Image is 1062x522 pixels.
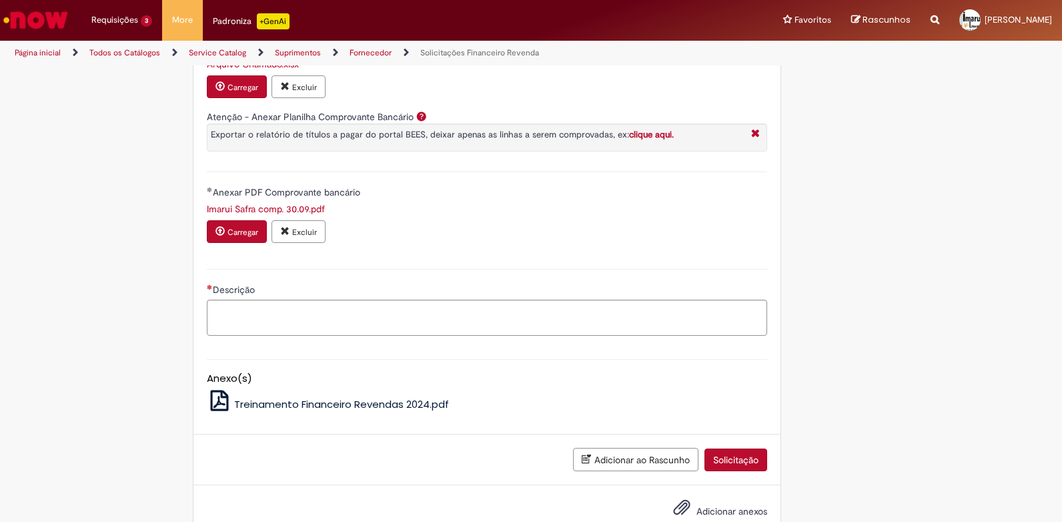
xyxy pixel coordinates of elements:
div: Padroniza [213,13,290,29]
a: Página inicial [15,47,61,58]
a: Todos os Catálogos [89,47,160,58]
img: ServiceNow [1,7,70,33]
a: Download de Imarui Safra comp. 30.09.pdf [207,203,325,215]
ul: Trilhas de página [10,41,698,65]
a: Solicitações Financeiro Revenda [420,47,539,58]
a: clique aqui. [629,129,674,140]
span: Treinamento Financeiro Revendas 2024.pdf [234,397,449,411]
small: Carregar [227,82,258,93]
span: Rascunhos [863,13,911,26]
a: Download de Arquivo Chamado.xlsx [207,58,299,70]
a: Treinamento Financeiro Revendas 2024.pdf [207,397,450,411]
button: Excluir anexo Arquivo Chamado.xlsx [272,75,326,98]
a: Service Catalog [189,47,246,58]
small: Carregar [227,227,258,238]
span: Requisições [91,13,138,27]
span: Adicionar anexos [696,505,767,517]
span: Descrição [213,284,257,296]
button: Solicitação [704,449,767,471]
p: +GenAi [257,13,290,29]
button: Carregar anexo de Anexar Planilha Comprovante Bancário Required [207,75,267,98]
small: Excluir [292,227,317,238]
span: Favoritos [794,13,831,27]
span: Exportar o relatório de títulos a pagar do portal BEES, deixar apenas as linhas a serem comprovad... [211,129,674,140]
span: Necessários [207,284,213,290]
span: Anexar PDF Comprovante bancário [213,186,363,198]
button: Excluir anexo Imarui Safra comp. 30.09.pdf [272,220,326,243]
button: Carregar anexo de Anexar PDF Comprovante bancário Required [207,220,267,243]
textarea: Descrição [207,300,767,336]
span: [PERSON_NAME] [985,14,1052,25]
small: Excluir [292,82,317,93]
span: Obrigatório Preenchido [207,187,213,192]
span: More [172,13,193,27]
a: Rascunhos [851,14,911,27]
button: Adicionar ao Rascunho [573,448,698,471]
h5: Anexo(s) [207,373,767,384]
span: Ajuda para Atenção - Anexar Planilha Comprovante Bancário [414,111,430,121]
span: 3 [141,15,152,27]
label: Atenção - Anexar Planilha Comprovante Bancário [207,111,414,123]
a: Fornecedor [350,47,392,58]
a: Suprimentos [275,47,321,58]
i: Fechar More information Por question_atencao_comprovante_bancario [748,127,763,142]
